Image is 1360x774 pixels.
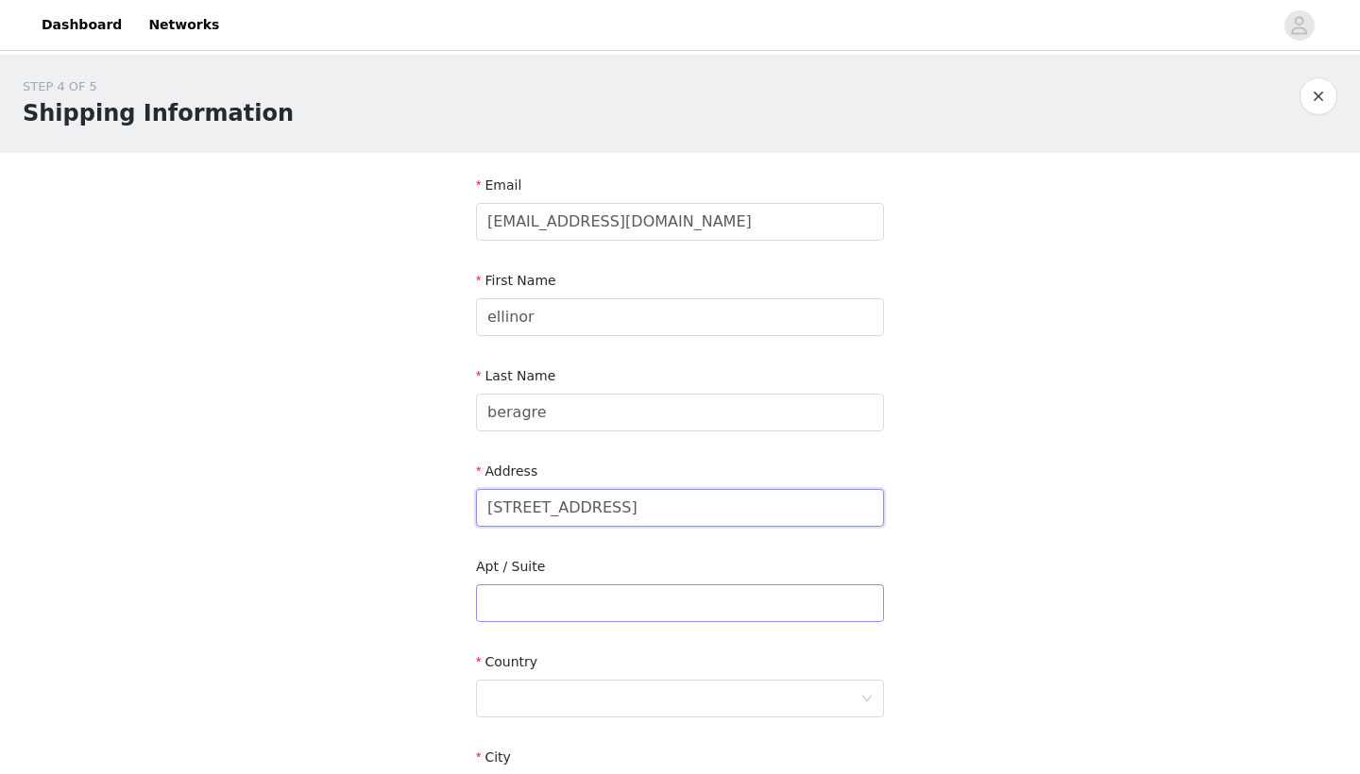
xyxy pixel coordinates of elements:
h1: Shipping Information [23,96,294,130]
label: Address [476,463,537,479]
div: avatar [1290,10,1308,41]
label: First Name [476,273,556,288]
label: Last Name [476,368,555,383]
div: STEP 4 OF 5 [23,77,294,96]
label: Country [476,654,537,669]
a: Networks [137,4,230,46]
a: Dashboard [30,4,133,46]
label: Apt / Suite [476,559,545,574]
label: City [476,749,511,765]
label: Email [476,177,521,193]
i: icon: down [861,693,873,706]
